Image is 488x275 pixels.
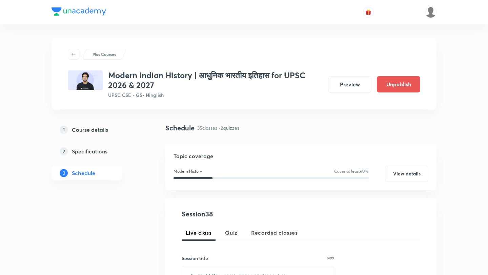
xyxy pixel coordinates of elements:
h5: Schedule [72,169,95,177]
button: Preview [328,76,371,92]
p: 2 [60,147,68,155]
span: Recorded classes [251,229,298,237]
img: Ajit [425,6,436,18]
p: Plus Courses [93,51,116,57]
button: View details [385,166,428,182]
p: UPSC CSE - GS • Hinglish [108,91,323,99]
img: avatar [365,9,371,15]
a: 1Course details [52,123,144,136]
p: 0/99 [327,256,334,260]
button: Unpublish [377,76,420,92]
a: Company Logo [52,7,106,17]
p: 3 [60,169,68,177]
h4: Schedule [165,123,195,133]
p: 1 [60,126,68,134]
h4: Session 38 [182,209,305,219]
h5: Topic coverage [174,152,428,160]
p: Cover at least 60 % [334,168,369,174]
button: avatar [363,7,374,18]
span: Live class [186,229,211,237]
h6: Session title [182,255,208,262]
h5: Specifications [72,147,107,155]
img: Company Logo [52,7,106,16]
p: • 2 quizzes [219,124,239,131]
span: Quiz [225,229,238,237]
img: 19E03857-3385-4008-B9C9-5041D09E7A5E_plus.png [68,70,103,90]
a: 2Specifications [52,145,144,158]
h3: Modern Indian History | आधुनिक भारतीय इतिहास for UPSC 2026 & 2027 [108,70,323,90]
p: 35 classes [197,124,217,131]
p: Modern History [174,168,202,174]
h5: Course details [72,126,108,134]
